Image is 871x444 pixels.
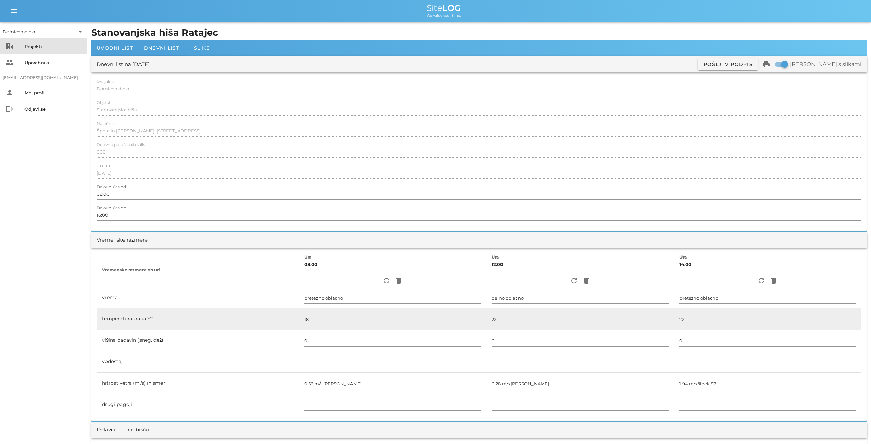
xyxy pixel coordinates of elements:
[10,7,18,15] i: menu
[24,43,82,49] div: Projekti
[97,330,299,351] td: višina padavin (sneg, dež)
[97,373,299,394] td: hitrost vetra (m/s) in smer
[97,60,150,68] div: Dnevni list na [DATE]
[582,277,590,285] i: delete
[194,45,210,51] span: Slike
[97,287,299,308] td: vreme
[770,277,778,285] i: delete
[304,255,312,260] label: Ura
[97,45,133,51] span: Uvodni list
[427,3,461,13] span: Site
[3,29,36,35] div: Domicon d.o.o.
[790,61,861,68] label: [PERSON_NAME] s slikami
[3,26,84,37] div: Domicon d.o.o.
[76,28,84,36] i: arrow_drop_down
[97,236,148,244] div: Vremenske razmere
[757,277,766,285] i: refresh
[5,58,14,67] i: people
[97,100,111,105] label: Objekt
[698,58,758,70] button: Pošlji v podpis
[144,45,181,51] span: Dnevni listi
[97,351,299,373] td: vodostaj
[97,121,115,126] label: Naročnik
[24,60,82,65] div: Uporabniki
[5,89,14,97] i: person
[97,142,147,147] label: Dnevno poročilo številka
[679,255,687,260] label: Ura
[5,42,14,50] i: business
[762,60,770,68] i: print
[97,308,299,330] td: temperatura zraka °C
[492,255,499,260] label: Ura
[97,426,149,434] div: Delavci na gradbišču
[97,163,110,168] label: za dan
[97,394,299,415] td: drugi pogoji
[97,184,126,190] label: Delovni čas od
[97,253,299,287] th: Vremenske razmere ob uri
[703,61,753,67] span: Pošlji v podpis
[774,371,871,444] div: Pripomoček za klepet
[442,3,461,13] b: LOG
[5,105,14,113] i: logout
[97,206,126,211] label: Delovni čas do
[91,26,867,40] h1: Stanovanjska hiša Ratajec
[570,277,578,285] i: refresh
[382,277,391,285] i: refresh
[395,277,403,285] i: delete
[97,79,114,84] label: Izvajalec
[24,90,82,95] div: Moj profil
[427,13,461,18] span: We value your time.
[24,106,82,112] div: Odjavi se
[774,371,871,444] iframe: Chat Widget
